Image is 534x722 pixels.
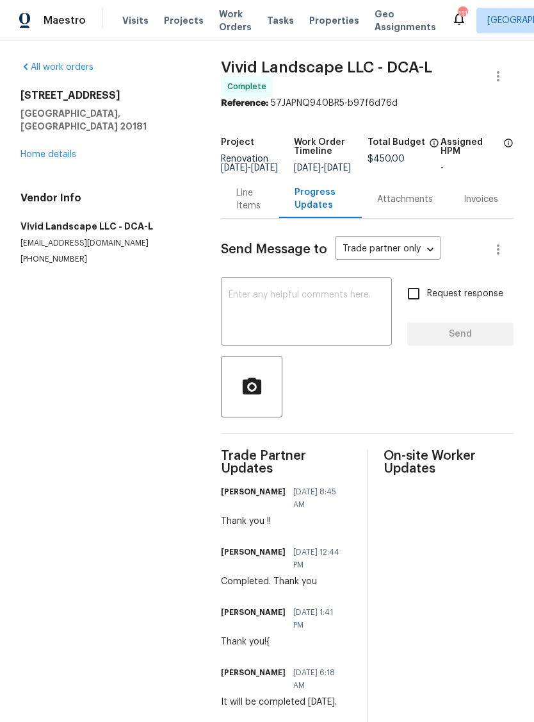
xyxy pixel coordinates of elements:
[368,138,425,147] h5: Total Budget
[441,138,499,156] h5: Assigned HPM
[20,107,190,133] h5: [GEOGRAPHIC_DATA], [GEOGRAPHIC_DATA] 20181
[122,14,149,27] span: Visits
[221,97,514,110] div: 57JAPNQ940BR5-b97f6d76d
[236,187,264,212] div: Line Items
[441,164,514,172] div: -
[44,14,86,27] span: Maestro
[251,164,278,172] span: [DATE]
[293,485,343,511] span: [DATE] 8:45 AM
[221,449,351,475] span: Trade Partner Updates
[368,155,405,164] span: $450.00
[377,193,433,206] div: Attachments
[221,60,432,75] span: Vivid Landscape LLC - DCA-L
[221,243,327,256] span: Send Message to
[294,138,367,156] h5: Work Order Timeline
[20,89,190,102] h2: [STREET_ADDRESS]
[427,287,503,301] span: Request response
[164,14,204,27] span: Projects
[221,138,254,147] h5: Project
[293,606,343,632] span: [DATE] 1:41 PM
[221,164,248,172] span: [DATE]
[221,99,268,108] b: Reference:
[293,666,343,692] span: [DATE] 6:18 AM
[293,546,343,571] span: [DATE] 12:44 PM
[221,546,286,558] h6: [PERSON_NAME]
[221,164,278,172] span: -
[221,666,286,679] h6: [PERSON_NAME]
[294,164,321,172] span: [DATE]
[221,575,351,588] div: Completed. Thank you
[20,254,190,265] p: [PHONE_NUMBER]
[221,485,286,498] h6: [PERSON_NAME]
[335,239,441,260] div: Trade partner only
[20,63,93,72] a: All work orders
[221,635,351,648] div: Thank you!{
[324,164,351,172] span: [DATE]
[464,193,498,206] div: Invoices
[309,14,359,27] span: Properties
[375,8,436,33] span: Geo Assignments
[227,80,271,93] span: Complete
[221,696,351,709] div: It will be completed [DATE].
[429,138,439,155] span: The total cost of line items that have been proposed by Opendoor. This sum includes line items th...
[219,8,252,33] span: Work Orders
[503,138,514,164] span: The hpm assigned to this work order.
[20,192,190,205] h4: Vendor Info
[20,150,76,159] a: Home details
[384,449,514,475] span: On-site Worker Updates
[267,16,294,25] span: Tasks
[458,8,467,21] div: 111
[221,155,278,172] span: Renovation
[221,515,351,528] div: Thank you !!
[20,238,190,249] p: [EMAIL_ADDRESS][DOMAIN_NAME]
[20,220,190,233] h5: Vivid Landscape LLC - DCA-L
[221,606,286,619] h6: [PERSON_NAME]
[295,186,346,212] div: Progress Updates
[294,164,351,172] span: -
